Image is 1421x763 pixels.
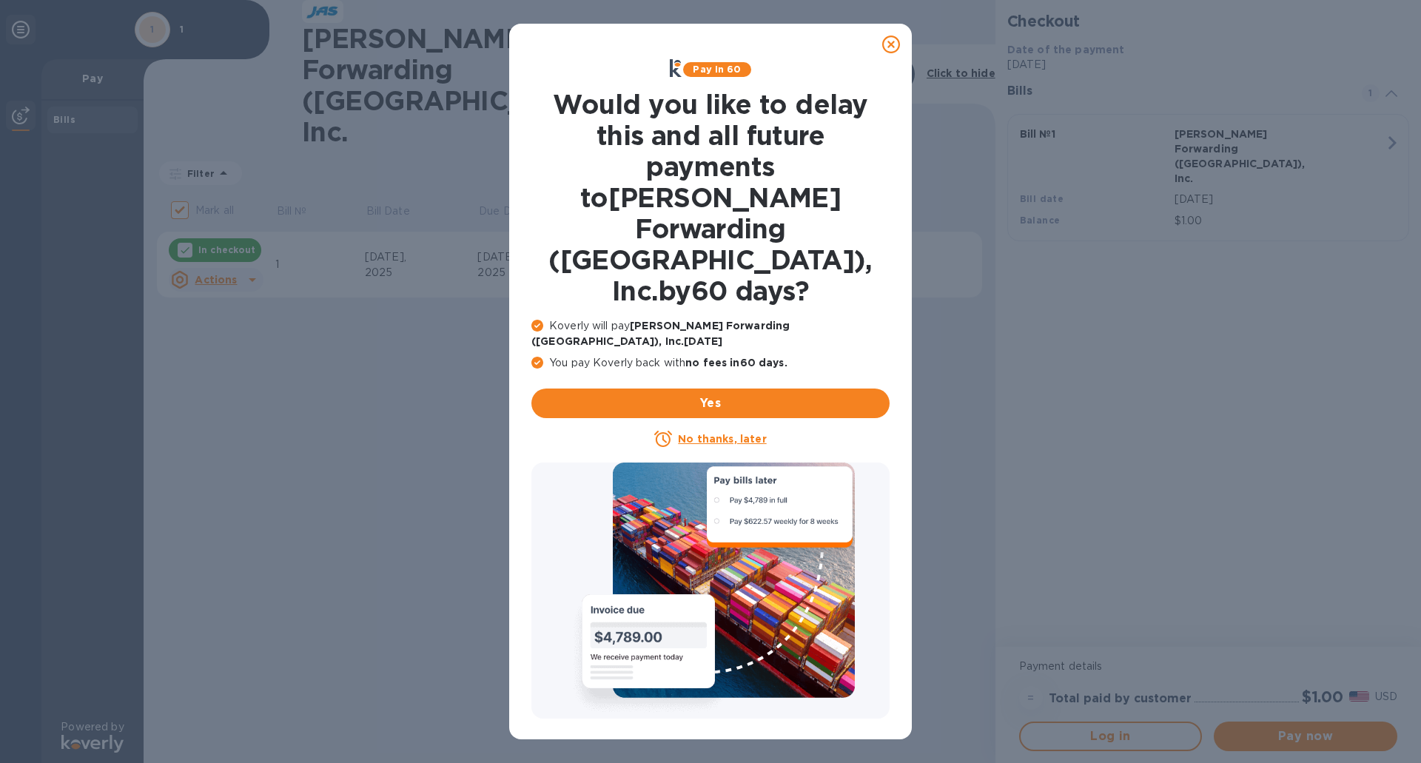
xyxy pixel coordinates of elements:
[543,394,878,412] span: Yes
[693,64,741,75] b: Pay in 60
[531,89,890,306] h1: Would you like to delay this and all future payments to [PERSON_NAME] Forwarding ([GEOGRAPHIC_DAT...
[531,320,790,347] b: [PERSON_NAME] Forwarding ([GEOGRAPHIC_DATA]), Inc. [DATE]
[531,318,890,349] p: Koverly will pay
[531,389,890,418] button: Yes
[531,355,890,371] p: You pay Koverly back with
[685,357,787,369] b: no fees in 60 days .
[678,433,766,445] u: No thanks, later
